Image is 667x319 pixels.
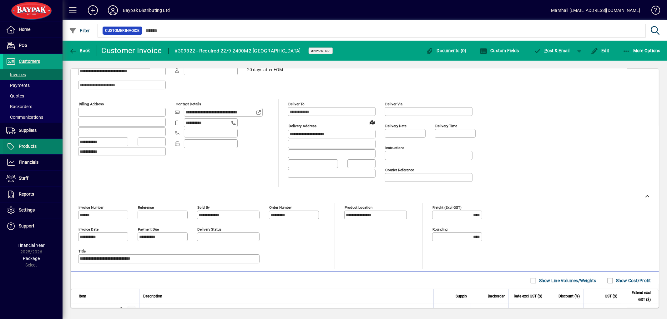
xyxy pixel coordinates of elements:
[621,45,662,56] button: More Options
[3,139,63,154] a: Products
[6,104,32,109] span: Backorders
[138,205,154,210] mat-label: Reference
[625,289,651,303] span: Extend excl GST ($)
[551,5,640,15] div: Marshall [EMAIL_ADDRESS][DOMAIN_NAME]
[19,59,40,64] span: Customers
[385,146,404,150] mat-label: Instructions
[3,202,63,218] a: Settings
[3,101,63,112] a: Backorders
[605,293,617,300] span: GST ($)
[456,293,467,300] span: Supply
[538,277,596,284] label: Show Line Volumes/Weights
[450,307,467,313] span: 12.0000
[19,192,34,197] span: Reports
[435,124,457,128] mat-label: Delivery time
[3,112,63,122] a: Communications
[3,171,63,186] a: Staff
[79,293,86,300] span: Item
[288,102,305,106] mat-label: Deliver To
[6,93,24,98] span: Quotes
[83,5,103,16] button: Add
[426,48,467,53] span: Documents (0)
[3,38,63,53] a: POS
[197,205,210,210] mat-label: Sold by
[534,48,570,53] span: ost & Email
[69,48,90,53] span: Back
[117,306,124,313] span: Baypak - Onekawa
[19,144,37,149] span: Products
[385,124,407,128] mat-label: Delivery date
[102,46,162,56] div: Customer Invoice
[18,243,45,248] span: Financial Year
[19,43,27,48] span: POS
[68,25,92,36] button: Filter
[623,48,661,53] span: More Options
[591,48,609,53] span: Edit
[6,115,43,120] span: Communications
[584,303,621,316] td: 378.63
[19,223,34,228] span: Support
[105,27,140,34] span: Customer Invoice
[621,303,659,316] td: 2524.20
[78,205,104,210] mat-label: Invoice number
[615,277,651,284] label: Show Cost/Profit
[143,307,223,313] span: THERMATHENE BLACK 250mu, 50 x 4m
[531,45,573,56] button: Post & Email
[432,227,447,232] mat-label: Rounding
[79,307,112,313] div: CP.TBLK250050
[385,102,402,106] mat-label: Deliver via
[3,123,63,138] a: Suppliers
[63,45,97,56] app-page-header-button: Back
[3,69,63,80] a: Invoices
[19,160,38,165] span: Financials
[311,49,330,53] span: Unposted
[480,48,519,53] span: Custom Fields
[123,5,170,15] div: Baypak Distributing Ltd
[19,176,28,181] span: Staff
[478,45,521,56] button: Custom Fields
[19,207,35,212] span: Settings
[432,205,462,210] mat-label: Freight (excl GST)
[3,91,63,101] a: Quotes
[488,293,505,300] span: Backorder
[23,256,40,261] span: Package
[3,22,63,37] a: Home
[78,227,99,232] mat-label: Invoice date
[138,227,159,232] mat-label: Payment due
[513,307,542,313] div: 210.3500
[269,205,292,210] mat-label: Order number
[558,293,580,300] span: Discount (%)
[69,28,90,33] span: Filter
[3,155,63,170] a: Financials
[589,45,611,56] button: Edit
[367,117,377,127] a: View on map
[19,128,37,133] span: Suppliers
[175,46,301,56] div: #309822 - Required 22/9 2400M2 [GEOGRAPHIC_DATA]
[3,218,63,234] a: Support
[3,80,63,91] a: Payments
[247,67,283,72] span: 20 days after EOM
[68,45,92,56] button: Back
[3,187,63,202] a: Reports
[103,5,123,16] button: Profile
[514,293,542,300] span: Rate excl GST ($)
[647,1,659,22] a: Knowledge Base
[385,168,414,172] mat-label: Courier Reference
[197,227,221,232] mat-label: Delivery status
[6,72,26,77] span: Invoices
[345,205,372,210] mat-label: Product location
[546,303,584,316] td: 0.0000
[424,45,468,56] button: Documents (0)
[6,83,30,88] span: Payments
[143,293,162,300] span: Description
[544,48,547,53] span: P
[19,27,30,32] span: Home
[78,249,86,253] mat-label: Title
